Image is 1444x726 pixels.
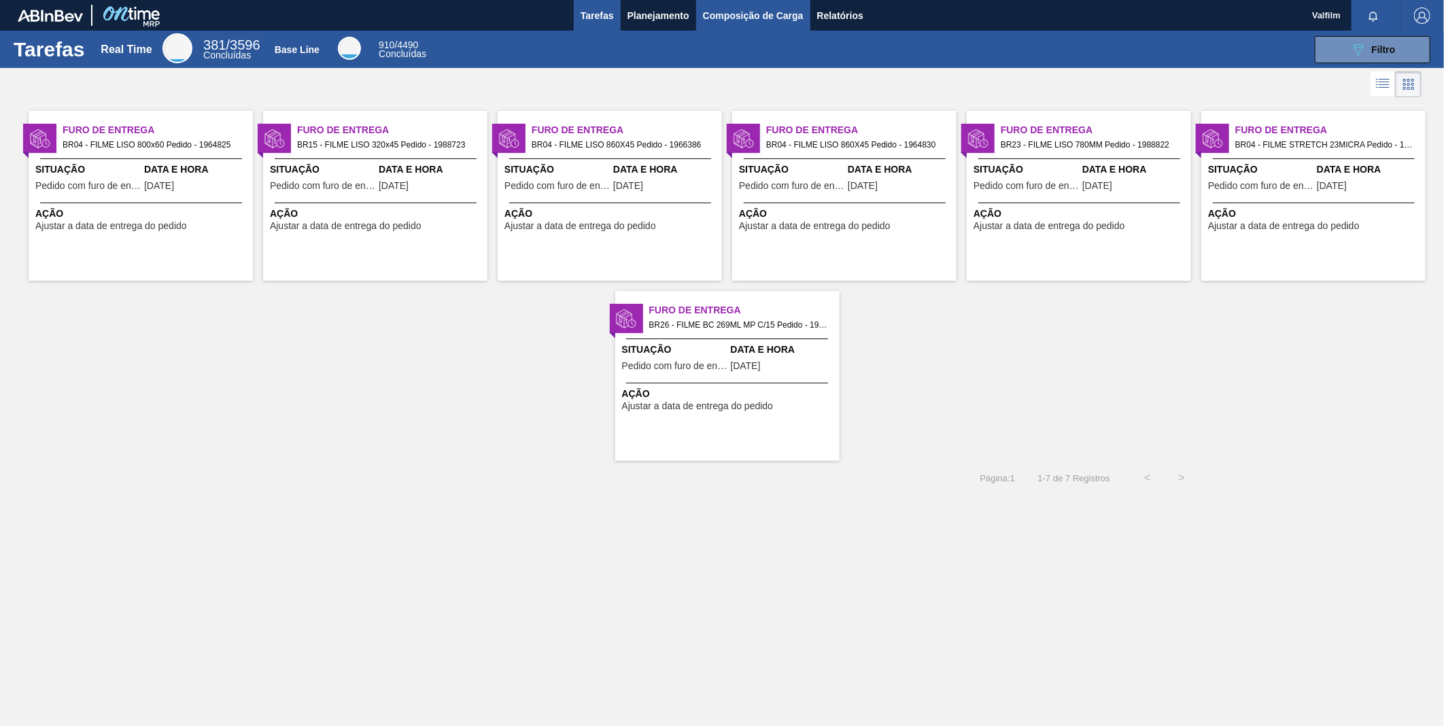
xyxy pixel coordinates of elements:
span: Ajustar a data de entrega do pedido [35,221,187,231]
span: Ajustar a data de entrega do pedido [1208,221,1360,231]
img: Logout [1414,7,1430,24]
span: BR23 - FILME LISO 780MM Pedido - 1988822 [1001,137,1180,152]
span: Ação [1208,207,1422,221]
span: BR04 - FILME LISO 860X45 Pedido - 1966386 [532,137,711,152]
span: / 3596 [203,37,260,52]
h1: Tarefas [14,41,85,57]
div: Real Time [162,33,192,63]
img: status [734,128,754,149]
button: Notificações [1352,6,1395,25]
span: 12/08/2025, [379,181,409,191]
span: Situação [974,162,1079,177]
span: BR26 - FILME BC 269ML MP C/15 Pedido - 1993099 [649,317,829,332]
span: Furo de Entrega [297,123,487,137]
img: status [264,128,285,149]
button: < [1131,461,1165,495]
span: Página : 1 [980,473,1015,483]
span: Ação [35,207,250,221]
span: Ação [622,387,836,401]
img: TNhmsLtSVTkK8tSr43FrP2fwEKptu5GPRR3wAAAABJRU5ErkJggg== [18,10,83,22]
span: 11/08/2025, [848,181,878,191]
span: 381 [203,37,226,52]
span: Furo de Entrega [649,303,840,317]
span: BR15 - FILME LISO 320x45 Pedido - 1988723 [297,137,477,152]
button: Filtro [1315,36,1430,63]
span: / 4490 [379,39,418,50]
span: Situação [270,162,375,177]
span: Planejamento [628,7,689,24]
span: Data e Hora [613,162,719,177]
span: Ajustar a data de entrega do pedido [739,221,891,231]
span: 11/08/2025, [1317,181,1347,191]
span: Ajustar a data de entrega do pedido [270,221,422,231]
span: Furo de Entrega [1235,123,1426,137]
span: Pedido com furo de entrega [1208,181,1313,191]
span: BR04 - FILME LISO 800x60 Pedido - 1964825 [63,137,242,152]
span: Pedido com furo de entrega [504,181,610,191]
div: Base Line [275,44,320,55]
div: Base Line [379,41,426,58]
div: Real Time [203,39,260,60]
span: Composição de Carga [703,7,804,24]
span: Data e Hora [1317,162,1422,177]
span: Data e Hora [379,162,484,177]
span: Data e Hora [848,162,953,177]
img: status [30,128,50,149]
span: 12/08/2025, [613,181,643,191]
span: Ação [974,207,1188,221]
span: Furo de Entrega [766,123,957,137]
div: Visão em Cards [1396,71,1422,97]
span: Concluídas [203,50,251,60]
span: Filtro [1372,44,1396,55]
span: Furo de Entrega [63,123,253,137]
span: Data e Hora [731,343,836,357]
span: BR04 - FILME STRETCH 23MICRA Pedido - 1964834 [1235,137,1415,152]
span: 11/08/2025, [144,181,174,191]
span: Pedido com furo de entrega [739,181,844,191]
span: Pedido com furo de entrega [974,181,1079,191]
span: Pedido com furo de entrega [622,361,727,371]
span: Situação [35,162,141,177]
span: Pedido com furo de entrega [35,181,141,191]
img: status [616,309,636,329]
span: Pedido com furo de entrega [270,181,375,191]
span: Situação [739,162,844,177]
span: Furo de Entrega [532,123,722,137]
div: Base Line [338,37,361,60]
div: Visão em Lista [1371,71,1396,97]
span: Ajustar a data de entrega do pedido [504,221,656,231]
div: Real Time [101,44,152,56]
img: status [968,128,989,149]
button: > [1165,461,1199,495]
img: status [1203,128,1223,149]
span: Ação [504,207,719,221]
span: Ajustar a data de entrega do pedido [622,401,774,411]
span: Tarefas [581,7,614,24]
span: Ajustar a data de entrega do pedido [974,221,1125,231]
span: Concluídas [379,48,426,59]
span: Situação [504,162,610,177]
span: Ação [739,207,953,221]
span: 1 - 7 de 7 Registros [1035,473,1110,483]
span: 12/08/2025, [1082,181,1112,191]
span: Ação [270,207,484,221]
span: Data e Hora [144,162,250,177]
span: 11/08/2025, [731,361,761,371]
span: Situação [622,343,727,357]
span: 910 [379,39,394,50]
span: Relatórios [817,7,863,24]
img: status [499,128,519,149]
span: Data e Hora [1082,162,1188,177]
span: Situação [1208,162,1313,177]
span: Furo de Entrega [1001,123,1191,137]
span: BR04 - FILME LISO 860X45 Pedido - 1964830 [766,137,946,152]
